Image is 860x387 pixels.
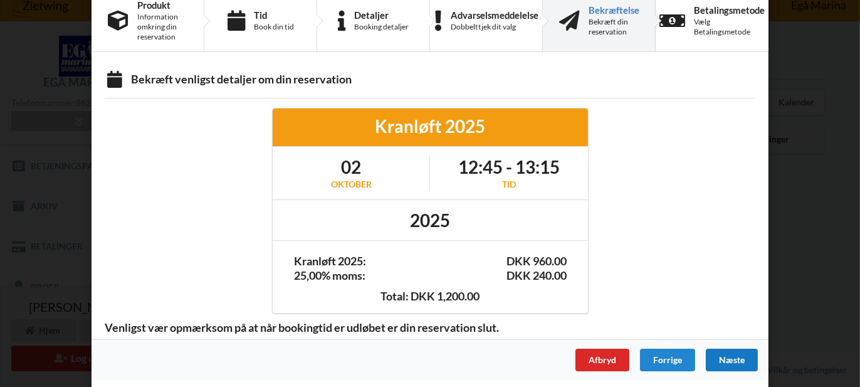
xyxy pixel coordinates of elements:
[281,115,579,137] div: Kranløft 2025
[331,156,372,178] h1: 02
[458,156,560,178] h1: 12:45 - 13:15
[294,268,365,283] div: 25,00% moms:
[96,321,508,335] span: Venligst vær opmærksom på at når bookingtid er udløbet er din reservation slut.
[640,349,695,371] div: Forrige
[451,22,538,32] div: Dobbelttjek dit valg
[694,5,765,15] div: Betalingsmetode
[589,17,639,37] div: Bekræft din reservation
[589,5,639,15] div: Bekræftelse
[105,72,755,89] div: Bekræft venligst detaljer om din reservation
[254,10,294,20] div: Tid
[137,12,187,42] div: Information omkring din reservation
[354,22,409,32] div: Booking detaljer
[506,268,567,283] div: DKK 240.00
[354,10,409,20] div: Detaljer
[331,178,372,191] div: oktober
[254,22,294,32] div: Book din tid
[706,349,758,371] div: Næste
[506,254,567,268] div: DKK 960.00
[451,10,538,20] div: Advarselsmeddelelse
[575,349,629,371] div: Afbryd
[294,254,366,268] div: Kranløft 2025:
[694,17,765,37] div: Vælg Betalingsmetode
[458,178,560,191] div: Tid
[281,248,579,304] div: Total: DKK 1,200.00
[410,209,450,231] h1: 2025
